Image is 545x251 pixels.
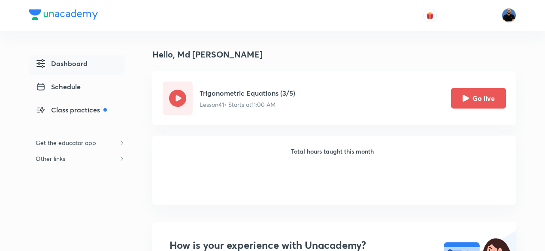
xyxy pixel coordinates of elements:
a: Dashboard [29,55,125,75]
img: avatar [426,12,434,19]
span: Dashboard [36,58,88,69]
h6: Total hours taught this month [291,147,374,156]
h5: Trigonometric Equations (3/5) [200,88,295,98]
button: avatar [423,9,437,22]
span: Class practices [36,105,107,115]
button: Go live [451,88,506,109]
span: Schedule [36,82,81,92]
h6: Other links [29,151,72,166]
a: Schedule [29,78,125,98]
h6: Get the educator app [29,135,103,151]
h4: Hello, Md [PERSON_NAME] [152,48,263,61]
img: Md Afroj [502,8,516,23]
a: Company Logo [29,9,98,22]
a: Class practices [29,101,125,121]
p: Lesson 41 • Starts at 11:00 AM [200,100,295,109]
img: Company Logo [29,9,98,20]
